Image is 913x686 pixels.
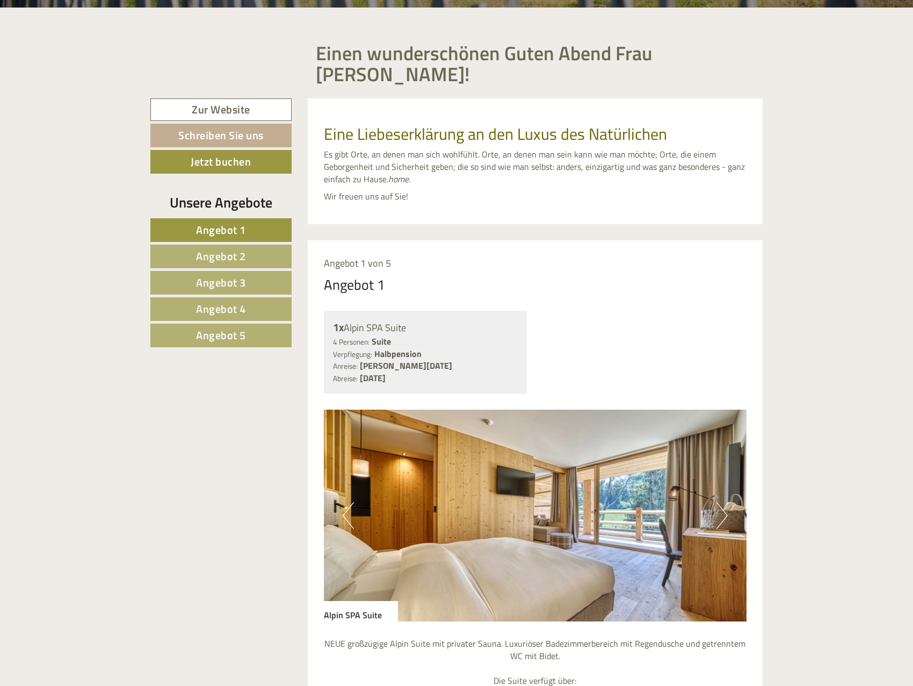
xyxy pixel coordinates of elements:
div: Guten Tag, wie können wir Ihnen helfen? [252,29,415,62]
p: Wir freuen uns auf Sie! [324,190,747,203]
div: Unsere Angebote [150,192,292,212]
span: Angebot 3 [196,274,246,291]
b: Halbpension [374,347,422,360]
b: [PERSON_NAME][DATE] [360,359,452,372]
a: Jetzt buchen [150,150,292,174]
span: Angebot 5 [196,327,246,344]
a: Zur Website [150,98,292,122]
small: Abreise: [333,373,358,384]
button: Previous [343,502,354,529]
div: Angebot 1 [324,275,385,295]
h1: Einen wunderschönen Guten Abend Frau [PERSON_NAME]! [316,42,755,85]
div: [DATE] [193,8,230,26]
small: 4 Personen: [333,337,369,347]
span: Angebot 2 [196,248,246,265]
span: Eine Liebeserklärung an den Luxus des Natürlichen [324,122,667,146]
div: Alpin SPA Suite [333,320,518,335]
span: Angebot 4 [196,301,246,317]
a: Schreiben Sie uns [150,124,292,147]
div: Alpin SPA Suite [324,601,398,621]
p: Es gibt Orte, an denen man sich wohlfühlt. Orte, an denen man sein kann wie man möchte; Orte, die... [324,148,747,185]
small: Anreise: [333,361,358,371]
small: Verpflegung: [333,349,372,360]
button: Next [716,502,728,529]
b: 1x [333,319,344,335]
div: Sie [257,31,407,40]
img: image [324,410,747,621]
button: Senden [354,278,423,302]
span: Angebot 1 [196,221,246,238]
b: Suite [372,335,391,348]
b: [DATE] [360,371,386,384]
em: home. [388,173,410,185]
span: Angebot 1 von 5 [324,256,391,270]
small: 19:53 [257,52,407,60]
